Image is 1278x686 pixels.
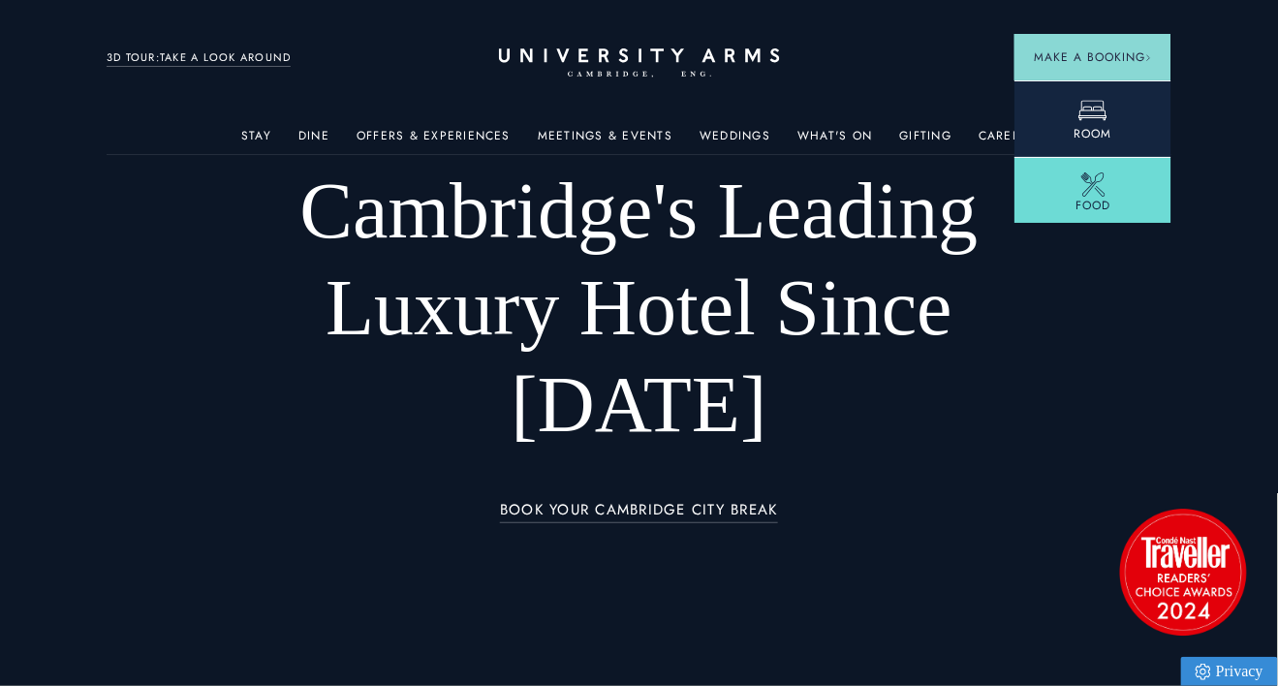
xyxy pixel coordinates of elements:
[298,129,329,154] a: Dine
[213,163,1065,453] h1: Cambridge's Leading Luxury Hotel Since [DATE]
[1014,157,1171,229] a: Food
[1075,197,1110,214] span: Food
[900,129,952,154] a: Gifting
[797,129,872,154] a: What's On
[500,502,778,524] a: BOOK YOUR CAMBRIDGE CITY BREAK
[107,49,292,67] a: 3D TOUR:TAKE A LOOK AROUND
[241,129,271,154] a: Stay
[1196,664,1211,680] img: Privacy
[499,48,780,78] a: Home
[1014,34,1171,80] button: Make a BookingArrow icon
[1181,657,1278,686] a: Privacy
[979,129,1037,154] a: Careers
[538,129,672,154] a: Meetings & Events
[1014,80,1171,157] a: Room
[1075,125,1112,142] span: Room
[1034,48,1152,66] span: Make a Booking
[1110,499,1256,644] img: image-2524eff8f0c5d55edbf694693304c4387916dea5-1501x1501-png
[357,129,511,154] a: Offers & Experiences
[1145,54,1152,61] img: Arrow icon
[700,129,770,154] a: Weddings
